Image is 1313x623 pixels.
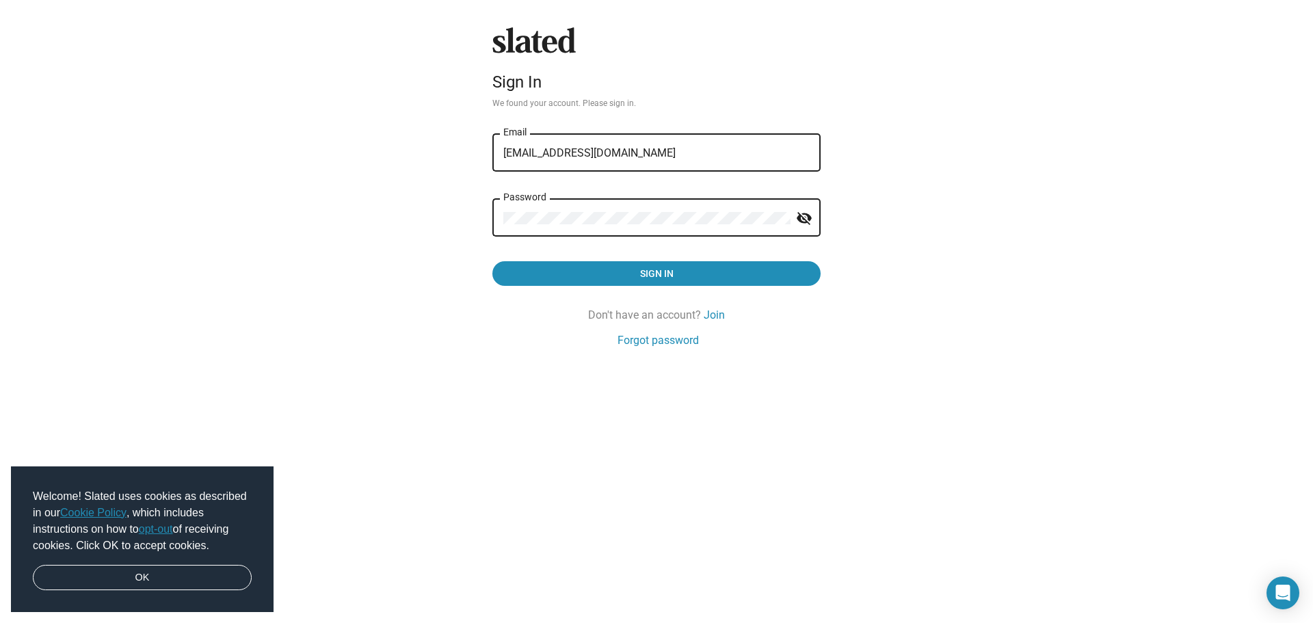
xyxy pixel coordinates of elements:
[492,261,821,286] button: Sign in
[492,308,821,322] div: Don't have an account?
[11,466,274,613] div: cookieconsent
[791,205,818,233] button: Show password
[796,208,812,229] mat-icon: visibility_off
[33,488,252,554] span: Welcome! Slated uses cookies as described in our , which includes instructions on how to of recei...
[618,333,699,347] a: Forgot password
[704,308,725,322] a: Join
[503,261,810,286] span: Sign in
[60,507,127,518] a: Cookie Policy
[492,27,821,97] sl-branding: Sign In
[492,72,821,92] div: Sign In
[33,565,252,591] a: dismiss cookie message
[1266,576,1299,609] div: Open Intercom Messenger
[492,98,821,109] p: We found your account. Please sign in.
[139,523,173,535] a: opt-out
